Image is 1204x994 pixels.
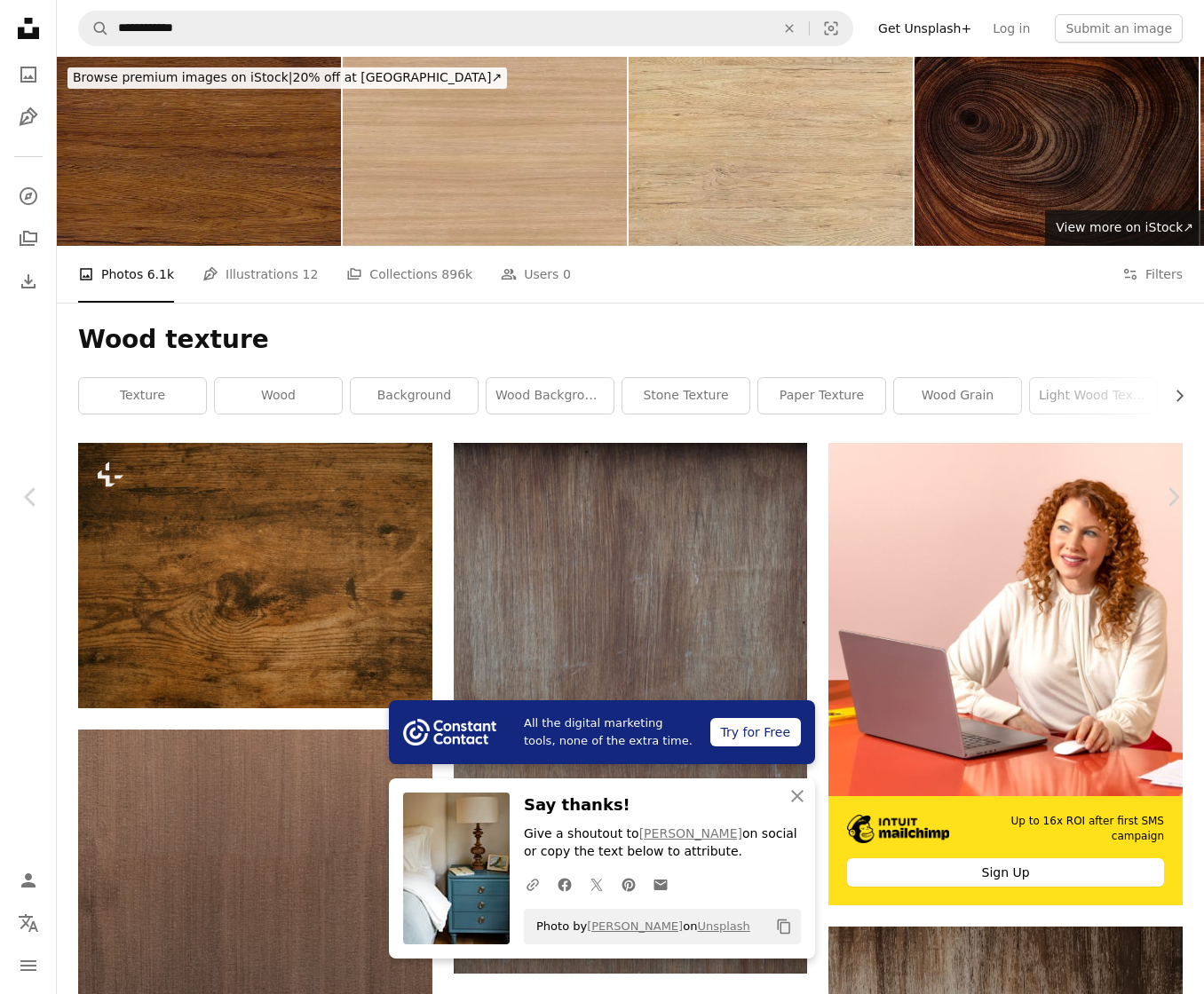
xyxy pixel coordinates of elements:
[770,12,809,45] button: Clear
[549,866,581,902] a: Share on Facebook
[346,246,472,303] a: Collections 896k
[454,443,808,974] img: a close up of a wooden surface with scratches
[847,815,949,843] img: file-1690386555781-336d1949dad1image
[78,11,853,46] form: Find visuals sitewide
[828,443,1183,796] img: file-1722962837469-d5d3a3dee0c7image
[710,718,801,746] div: Try for Free
[915,57,1199,246] img: Natural wood rings
[758,378,885,414] a: paper texture
[1030,378,1157,414] a: light wood texture
[351,378,478,414] a: background
[78,958,432,974] a: brown and black striped textile
[613,866,645,902] a: Share on Pinterest
[343,57,627,246] img: Natural seamless light oak wooden texture for plywood floor
[57,57,341,246] img: Fine brown wood texture
[810,12,852,45] button: Visual search
[1045,210,1204,246] a: View more on iStock↗
[501,246,571,303] a: Users 0
[73,70,292,84] span: Browse premium images on iStock |
[524,793,801,818] h3: Say thanks!
[894,378,1021,414] a: wood grain
[639,826,742,840] a: [PERSON_NAME]
[215,378,342,414] a: wood
[11,905,46,941] button: Language
[975,814,1164,844] span: Up to 16x ROI after first SMS campaign
[581,866,613,902] a: Share on Twitter
[1142,412,1204,582] a: Next
[769,911,799,942] button: Copy to clipboard
[524,825,801,861] p: Give a shoutout to on social or copy the text below to attribute.
[78,567,432,583] a: a close up of a piece of wood
[1122,246,1183,303] button: Filters
[982,14,1041,43] a: Log in
[389,700,815,764] a: All the digital marketing tools, none of the extra time.Try for Free
[629,57,913,246] img: Rough light wood background
[1163,378,1183,414] button: scroll list to the right
[622,378,749,414] a: stone texture
[527,912,750,941] span: Photo by on
[73,70,502,84] span: 20% off at [GEOGRAPHIC_DATA] ↗
[563,264,571,284] span: 0
[11,57,46,92] a: Photos
[1055,14,1183,43] button: Submit an image
[11,948,46,983] button: Menu
[303,264,319,284] span: 12
[645,866,677,902] a: Share over email
[828,443,1183,905] a: Up to 16x ROI after first SMS campaignSign Up
[847,858,1164,887] div: Sign Up
[11,863,46,898] a: Log in / Sign up
[202,246,318,303] a: Illustrations 12
[11,178,46,214] a: Explore
[78,324,1183,356] h1: Wood texture
[11,221,46,256] a: Collections
[441,264,472,284] span: 896k
[1056,220,1193,234] span: View more on iStock ↗
[11,99,46,135] a: Illustrations
[697,919,749,933] a: Unsplash
[78,443,432,708] img: a close up of a piece of wood
[487,378,614,414] a: wood background
[524,714,696,750] span: All the digital marketing tools, none of the extra time.
[11,264,46,299] a: Download History
[79,378,206,414] a: texture
[867,14,982,43] a: Get Unsplash+
[587,919,683,933] a: [PERSON_NAME]
[403,719,496,745] img: file-1754318165549-24bf788d5b37
[57,57,518,99] a: Browse premium images on iStock|20% off at [GEOGRAPHIC_DATA]↗
[79,12,109,45] button: Search Unsplash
